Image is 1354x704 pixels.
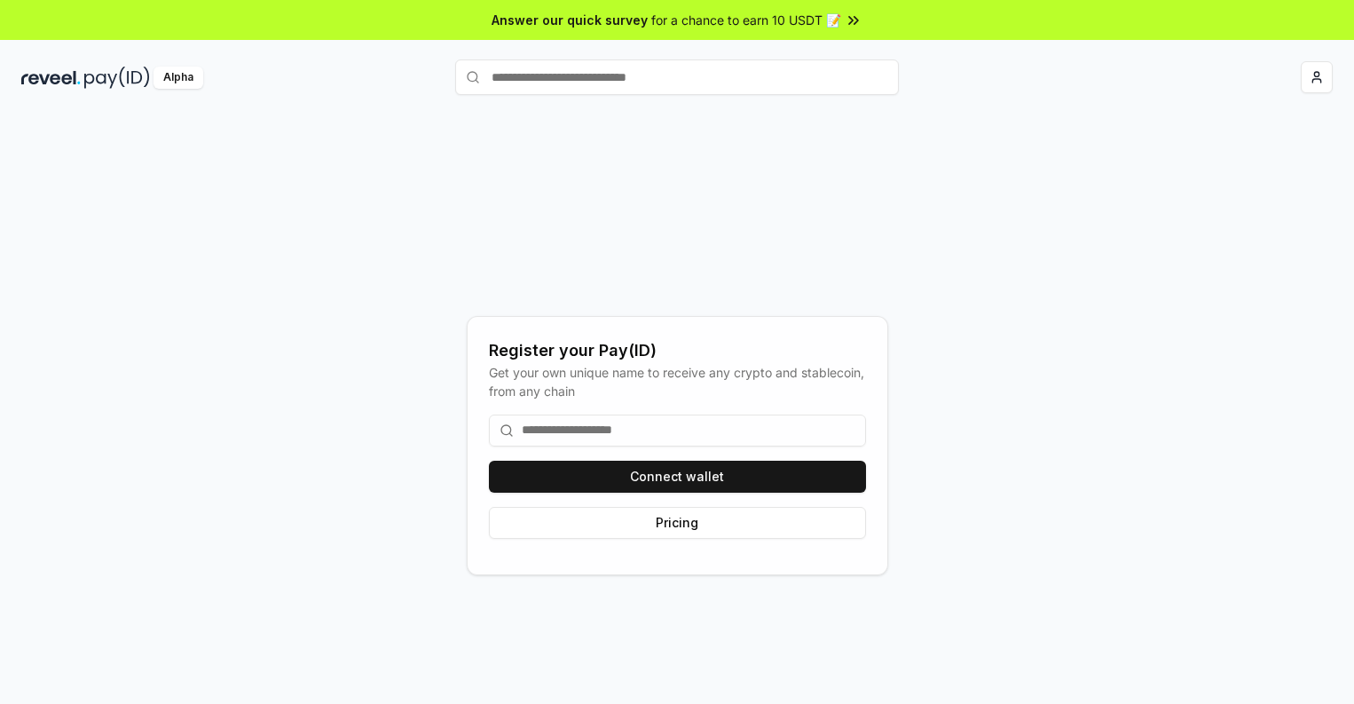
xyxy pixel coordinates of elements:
div: Alpha [154,67,203,89]
span: Answer our quick survey [492,11,648,29]
span: for a chance to earn 10 USDT 📝 [651,11,841,29]
button: Connect wallet [489,461,866,493]
div: Get your own unique name to receive any crypto and stablecoin, from any chain [489,363,866,400]
div: Register your Pay(ID) [489,338,866,363]
img: reveel_dark [21,67,81,89]
button: Pricing [489,507,866,539]
img: pay_id [84,67,150,89]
